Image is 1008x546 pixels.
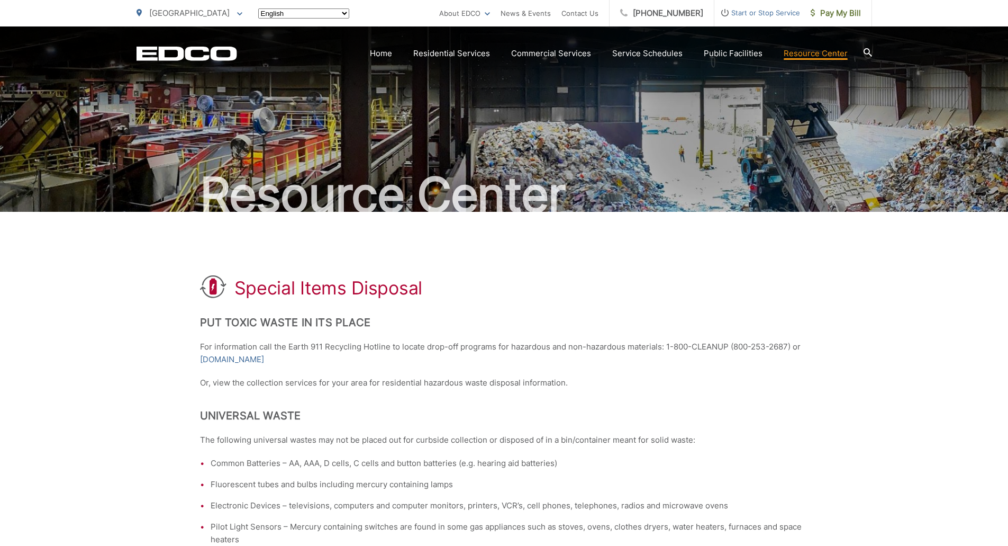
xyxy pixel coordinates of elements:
p: The following universal wastes may not be placed out for curbside collection or disposed of in a ... [200,434,809,446]
select: Select a language [258,8,349,19]
a: Contact Us [561,7,598,20]
a: About EDCO [439,7,490,20]
h2: Universal Waste [200,409,809,422]
span: Pay My Bill [811,7,861,20]
a: [DOMAIN_NAME] [200,353,264,366]
p: Or, view the collection services for your area for residential hazardous waste disposal information. [200,377,809,389]
a: Resource Center [784,47,848,60]
h2: Put Toxic Waste In Its Place [200,316,809,329]
a: Home [370,47,392,60]
li: Fluorescent tubes and bulbs including mercury containing lamps [211,478,809,491]
a: EDCD logo. Return to the homepage. [137,46,237,61]
h1: Special Items Disposal [234,278,422,299]
a: Residential Services [413,47,490,60]
a: Commercial Services [511,47,591,60]
li: Common Batteries – AA, AAA, D cells, C cells and button batteries (e.g. hearing aid batteries) [211,457,809,470]
span: [GEOGRAPHIC_DATA] [149,8,230,18]
a: News & Events [501,7,551,20]
a: Public Facilities [704,47,762,60]
a: Service Schedules [612,47,683,60]
h2: Resource Center [137,168,872,221]
p: For information call the Earth 911 Recycling Hotline to locate drop-off programs for hazardous an... [200,341,809,366]
li: Electronic Devices – televisions, computers and computer monitors, printers, VCR’s, cell phones, ... [211,499,809,512]
li: Pilot Light Sensors – Mercury containing switches are found in some gas appliances such as stoves... [211,521,809,546]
